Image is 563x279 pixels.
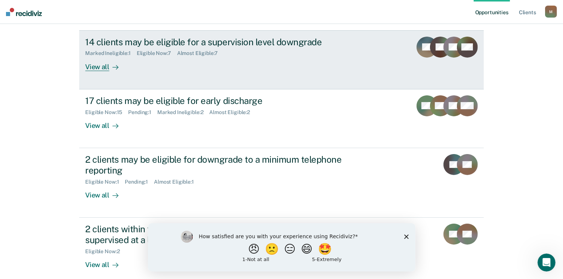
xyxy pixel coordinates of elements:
div: Pending : 1 [125,179,154,185]
div: Marked Ineligible : 2 [157,109,209,116]
div: View all [85,185,127,199]
a: 17 clients may be eligible for early dischargeEligible Now:15Pending:1Marked Ineligible:2Almost E... [79,89,483,148]
div: 14 clients may be eligible for a supervision level downgrade [85,37,347,47]
div: Almost Eligible : 1 [154,179,200,185]
div: 2 clients within their first 6 months of supervision are being supervised at a level that does no... [85,224,347,245]
div: 17 clients may be eligible for early discharge [85,95,347,106]
div: Almost Eligible : 2 [209,109,256,116]
div: Eligible Now : 7 [137,50,177,56]
div: Pending : 1 [128,109,157,116]
div: 2 clients may be eligible for downgrade to a minimum telephone reporting [85,154,347,176]
div: Marked Ineligible : 1 [85,50,136,56]
iframe: Intercom live chat [538,254,556,272]
div: Eligible Now : 1 [85,179,125,185]
div: Eligible Now : 2 [85,248,126,255]
button: M [545,6,557,18]
div: View all [85,115,127,130]
div: Eligible Now : 15 [85,109,128,116]
a: 14 clients may be eligible for a supervision level downgradeMarked Ineligible:1Eligible Now:7Almo... [79,30,483,89]
a: 2 clients may be eligible for downgrade to a minimum telephone reportingEligible Now:1Pending:1Al... [79,148,483,218]
div: View all [85,56,127,71]
div: Almost Eligible : 7 [177,50,224,56]
div: View all [85,254,127,269]
img: Recidiviz [6,8,42,16]
iframe: Survey by Kim from Recidiviz [148,223,415,272]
